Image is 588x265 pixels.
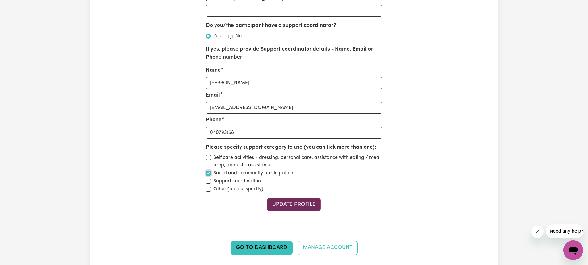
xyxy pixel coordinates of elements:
button: Update Profile [267,198,321,211]
label: Self care activities - dressing, personal care, assistance with eating / meal prep, domestic assi... [213,154,382,169]
label: Social and community participation [213,169,293,177]
label: Support coordination [213,177,261,185]
iframe: Message from company [546,224,583,238]
a: Go to Dashboard [231,241,293,255]
span: Need any help? [4,4,37,9]
label: Do you/the participant have a support coordinator? [206,22,336,30]
input: e.g. 0410 821 981 [206,127,382,139]
label: Other (please specify) [213,185,263,193]
a: Manage Account [298,241,358,255]
label: Email [206,91,220,99]
label: If yes, please provide Support coordinator details - Name, Email or Phone number [206,45,382,62]
label: Phone [206,116,222,124]
label: No [236,32,242,40]
input: e.g. amber.smith@gmail.com [206,102,382,114]
label: Name [206,66,221,74]
label: Yes [213,32,221,40]
input: e.g. Amber Smith [206,77,382,89]
iframe: Close message [531,226,544,238]
label: Please specify support category to use (you can tick more than one): [206,143,376,151]
iframe: Button to launch messaging window [563,240,583,260]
